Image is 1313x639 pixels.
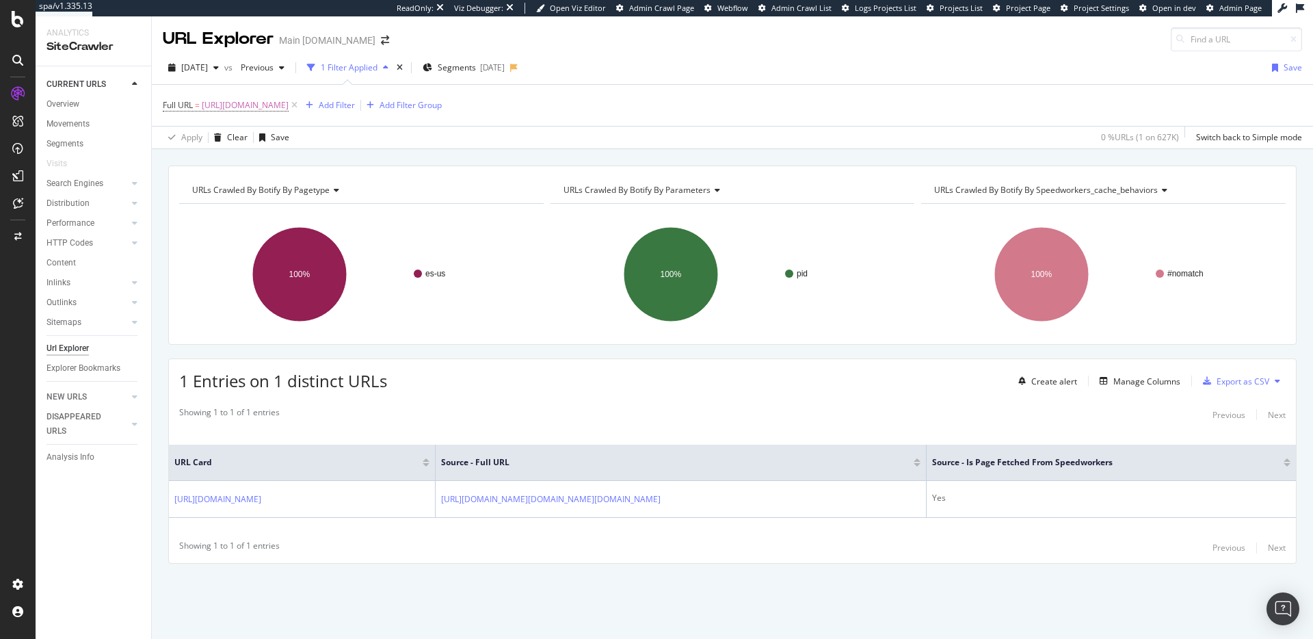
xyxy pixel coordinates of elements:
text: 100% [660,270,681,279]
button: Next [1268,540,1286,556]
a: Project Page [993,3,1050,14]
div: Add Filter Group [380,99,442,111]
span: Admin Page [1219,3,1262,13]
span: vs [224,62,235,73]
text: es-us [425,269,445,278]
div: ReadOnly: [397,3,434,14]
button: Previous [1212,540,1245,556]
span: 1 Entries on 1 distinct URLs [179,369,387,392]
span: URLs Crawled By Botify By parameters [563,184,711,196]
div: Outlinks [47,296,77,310]
a: HTTP Codes [47,236,128,250]
text: 100% [1031,270,1052,279]
a: DISAPPEARED URLS [47,410,128,439]
svg: A chart. [551,215,915,334]
button: Create alert [1013,370,1077,392]
div: [DATE] [480,62,505,73]
div: Analytics [47,27,140,39]
div: SiteCrawler [47,39,140,55]
div: Previous [1212,542,1245,553]
span: Previous [235,62,274,73]
button: Switch back to Simple mode [1191,127,1302,148]
span: Projects List [940,3,983,13]
span: URL Card [174,456,419,469]
div: Distribution [47,196,90,211]
span: Segments [438,62,476,73]
div: Overview [47,97,79,112]
button: Save [1266,57,1302,79]
h4: URLs Crawled By Botify By parameters [561,179,903,201]
span: Source - Full URL [441,456,893,469]
button: Clear [209,127,248,148]
a: CURRENT URLS [47,77,128,92]
div: Showing 1 to 1 of 1 entries [179,540,280,556]
div: Clear [227,131,248,143]
div: Analysis Info [47,450,94,465]
button: 1 Filter Applied [302,57,394,79]
a: Admin Crawl Page [616,3,694,14]
div: Explorer Bookmarks [47,361,120,376]
div: 1 Filter Applied [321,62,377,73]
div: A chart. [921,215,1286,334]
a: Admin Page [1206,3,1262,14]
div: times [394,61,406,75]
a: Url Explorer [47,341,142,356]
div: Segments [47,137,83,151]
div: Main [DOMAIN_NAME] [279,34,375,47]
a: Open Viz Editor [536,3,606,14]
div: DISAPPEARED URLS [47,410,116,439]
h4: URLs Crawled By Botify By pagetype [189,179,531,201]
div: Switch back to Simple mode [1196,131,1302,143]
span: Project Settings [1074,3,1129,13]
div: Viz Debugger: [454,3,503,14]
a: Open in dev [1139,3,1196,14]
span: 2025 Jul. 20th [181,62,208,73]
span: = [195,99,200,111]
text: pid [797,269,808,278]
a: [URL][DOMAIN_NAME] [174,493,261,506]
div: URL Explorer [163,27,274,51]
div: Visits [47,157,67,171]
div: Save [271,131,289,143]
button: Previous [235,57,290,79]
a: Outlinks [47,296,128,310]
a: Inlinks [47,276,128,290]
div: Save [1284,62,1302,73]
a: Search Engines [47,177,128,191]
span: Logs Projects List [855,3,916,13]
svg: A chart. [179,215,544,334]
a: Projects List [927,3,983,14]
div: Inlinks [47,276,70,290]
a: Performance [47,216,128,231]
div: Movements [47,117,90,131]
button: Previous [1212,406,1245,423]
text: 100% [289,270,310,279]
div: CURRENT URLS [47,77,106,92]
div: HTTP Codes [47,236,93,250]
a: Distribution [47,196,128,211]
span: Open in dev [1152,3,1196,13]
div: Open Intercom Messenger [1266,592,1299,625]
input: Find a URL [1171,27,1302,51]
a: Content [47,256,142,270]
a: Logs Projects List [842,3,916,14]
a: Project Settings [1061,3,1129,14]
span: Admin Crawl List [771,3,832,13]
text: #nomatch [1167,269,1204,278]
div: Sitemaps [47,315,81,330]
button: Segments[DATE] [417,57,510,79]
div: Next [1268,409,1286,421]
div: Export as CSV [1217,376,1269,387]
div: Performance [47,216,94,231]
div: Search Engines [47,177,103,191]
span: Admin Crawl Page [629,3,694,13]
a: Analysis Info [47,450,142,465]
a: Movements [47,117,142,131]
span: Open Viz Editor [550,3,606,13]
button: Export as CSV [1197,370,1269,392]
a: Segments [47,137,142,151]
div: Showing 1 to 1 of 1 entries [179,406,280,423]
span: URLs Crawled By Botify By pagetype [192,184,330,196]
